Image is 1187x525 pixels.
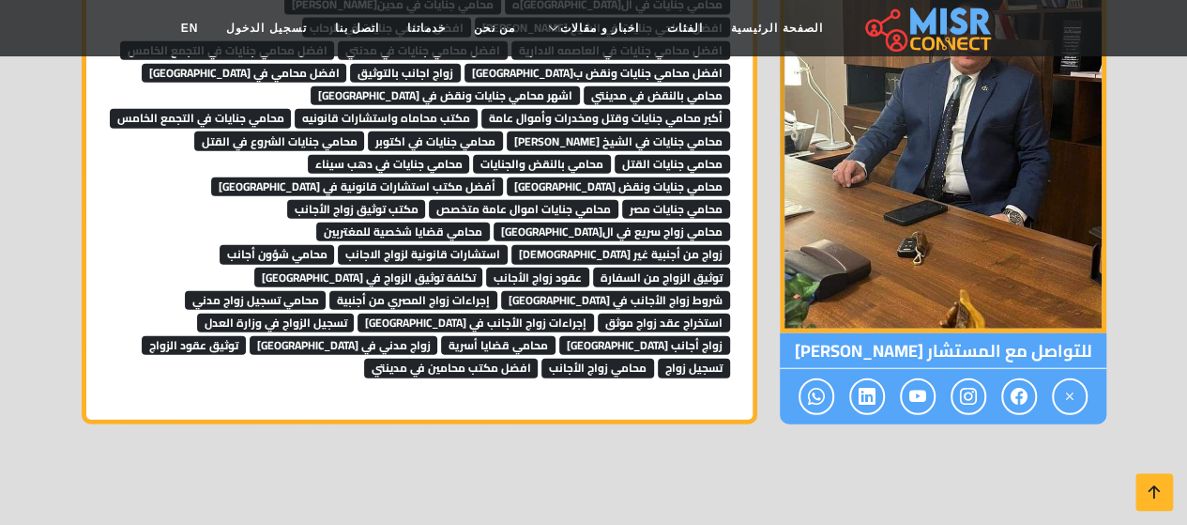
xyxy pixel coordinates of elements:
span: للتواصل مع المستشار [PERSON_NAME] [780,333,1106,369]
span: زواج اجانب بالتوثيق [350,64,461,83]
a: افضل مكتب محامين في مدينتي [364,352,539,380]
a: محامي شؤون أجانب [220,239,335,267]
a: محامي جنايات في دهب سيناء [308,148,470,177]
span: إجراءات زواج الأجانب في [GEOGRAPHIC_DATA] [358,314,594,332]
span: محامي جنايات مصر [622,200,730,219]
a: توثيق عقود الزواج [142,330,246,358]
a: افضل محامي جنايات ونقض ب[GEOGRAPHIC_DATA] [464,57,730,85]
span: إجراءات زواج المصري من أجنبية [329,291,497,310]
a: محامي بالنقض في مدينتي [584,80,730,108]
span: تسجيل زواج [658,359,730,378]
span: اشهر محامي جنايات ونقض في [GEOGRAPHIC_DATA] [311,86,580,105]
a: تسجيل زواج [658,352,730,380]
a: EN [167,10,213,46]
span: محامي جنايات ونقض [GEOGRAPHIC_DATA] [507,178,730,196]
span: افضل مكتب محامين في مدينتي [364,359,539,378]
a: أفضل مكتب استشارات قانونية في [GEOGRAPHIC_DATA] [211,171,503,199]
a: عقود زواج الأجانب [486,262,589,290]
span: تسجيل الزواج في وزارة العدل [197,314,355,332]
a: محامي زواج الأجانب [541,352,654,380]
span: عقود زواج الأجانب [486,268,589,286]
span: تكلفة توثيق الزواج في [GEOGRAPHIC_DATA] [254,268,483,286]
span: أكبر محامي جنايات وقتل ومخدرات وأموال عامة [481,109,730,128]
span: استشارات قانونية لزواج الاجانب [338,245,508,264]
a: شروط زواج الأجانب في [GEOGRAPHIC_DATA] [501,285,730,313]
a: زواج أجانب [GEOGRAPHIC_DATA] [559,330,730,358]
a: من نحن [460,10,529,46]
span: محامي جنايات في اكتوبر [368,131,503,150]
span: زواج من أجنبية غير [DEMOGRAPHIC_DATA] [511,245,730,264]
a: إجراءات زواج المصري من أجنبية [329,285,497,313]
a: زواج اجانب بالتوثيق [350,57,461,85]
a: محامي بالنقض والجنايات [473,148,611,177]
span: افضل محامي جنايات ونقض ب[GEOGRAPHIC_DATA] [464,64,730,83]
a: محامي قضايا شخصية للمغتربين [316,216,490,244]
a: مكتب توثيق زواج الأجانب [287,193,426,222]
span: زواج أجانب [GEOGRAPHIC_DATA] [559,336,730,355]
span: محامي بالنقض في مدينتي [584,86,730,105]
a: اشهر محامي جنايات ونقض في [GEOGRAPHIC_DATA] [311,80,580,108]
a: محامي جنايات القتل [615,148,730,177]
span: مكتب محاماه واستشارات قانونيه [295,109,478,128]
a: محامي جنايات في التجمع الخامس [110,102,292,131]
a: اخبار و مقالات [529,10,653,46]
a: إجراءات زواج الأجانب في [GEOGRAPHIC_DATA] [358,307,594,335]
a: استخراج عقد زواج موثق [598,307,730,335]
a: محامي جنايات اموال عامة متخصص [429,193,618,222]
span: محامي بالنقض والجنايات [473,155,611,174]
a: اتصل بنا [321,10,393,46]
span: محامي جنايات الشروع في القتل [194,131,365,150]
a: محامي جنايات في اكتوبر [368,126,503,154]
span: محامي زواج سريع في ال[GEOGRAPHIC_DATA] [494,223,730,241]
a: محامي تسجيل زواج مدني [185,285,327,313]
span: محامي جنايات في دهب سيناء [308,155,470,174]
a: خدماتنا [393,10,460,46]
span: محامي جنايات اموال عامة متخصص [429,200,618,219]
a: تكلفة توثيق الزواج في [GEOGRAPHIC_DATA] [254,262,483,290]
span: افضل محامي في [GEOGRAPHIC_DATA] [142,64,347,83]
a: تسجيل الزواج في وزارة العدل [197,307,355,335]
a: افضل محامي في [GEOGRAPHIC_DATA] [142,57,347,85]
span: توثيق عقود الزواج [142,336,246,355]
a: محامي جنايات ونقض [GEOGRAPHIC_DATA] [507,171,730,199]
a: استشارات قانونية لزواج الاجانب [338,239,508,267]
span: أفضل مكتب استشارات قانونية في [GEOGRAPHIC_DATA] [211,178,503,196]
a: محامي زواج سريع في ال[GEOGRAPHIC_DATA] [494,216,730,244]
a: الصفحة الرئيسية [717,10,836,46]
a: توثيق الزواج من السفارة [593,262,730,290]
span: محامي قضايا أسرية [441,336,555,355]
span: محامي تسجيل زواج مدني [185,291,327,310]
span: زواج مدني في [GEOGRAPHIC_DATA] [250,336,438,355]
img: main.misr_connect [865,5,991,52]
a: تسجيل الدخول [212,10,320,46]
span: محامي جنايات القتل [615,155,730,174]
a: مكتب محاماه واستشارات قانونيه [295,102,478,131]
a: محامي جنايات الشروع في القتل [194,126,365,154]
a: أكبر محامي جنايات وقتل ومخدرات وأموال عامة [481,102,730,131]
span: شروط زواج الأجانب في [GEOGRAPHIC_DATA] [501,291,730,310]
a: زواج من أجنبية غير [DEMOGRAPHIC_DATA] [511,239,730,267]
span: استخراج عقد زواج موثق [598,314,730,332]
span: محامي جنايات في التجمع الخامس [110,109,292,128]
a: محامي قضايا أسرية [441,330,555,358]
a: محامي جنايات مصر [622,193,730,222]
span: محامي زواج الأجانب [541,359,654,378]
span: مكتب توثيق زواج الأجانب [287,200,426,219]
a: الفئات [653,10,717,46]
span: محامي جنايات في الشيخ [PERSON_NAME] [507,131,730,150]
span: توثيق الزواج من السفارة [593,268,730,286]
span: اخبار و مقالات [560,20,639,37]
span: محامي شؤون أجانب [220,245,335,264]
a: محامي جنايات في الشيخ [PERSON_NAME] [507,126,730,154]
span: محامي قضايا شخصية للمغتربين [316,223,490,241]
a: زواج مدني في [GEOGRAPHIC_DATA] [250,330,438,358]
